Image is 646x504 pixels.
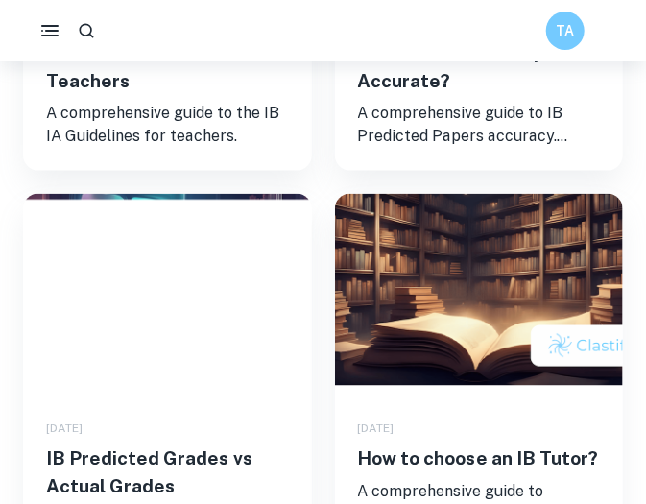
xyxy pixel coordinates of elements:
h6: TA [555,20,577,41]
h5: IB Predicted Grades vs Actual Grades [46,445,289,500]
button: TA [546,12,585,50]
p: A comprehensive guide to IB Predicted Papers accuracy. Learn about how accurate predicted papers ... [358,102,601,148]
p: A comprehensive guide to the IB IA Guidelines for teachers. [46,102,289,148]
div: [DATE] [358,420,601,438]
img: How to choose an IB Tutor? [335,194,624,386]
h5: How to choose an IB Tutor? [358,445,601,473]
h5: IB IA Guidelines for Teachers [46,39,289,94]
img: IB Predicted Grades vs Actual Grades [23,194,312,386]
h5: Are IB Predicted Papers Accurate? [358,39,601,94]
div: [DATE] [46,420,289,438]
